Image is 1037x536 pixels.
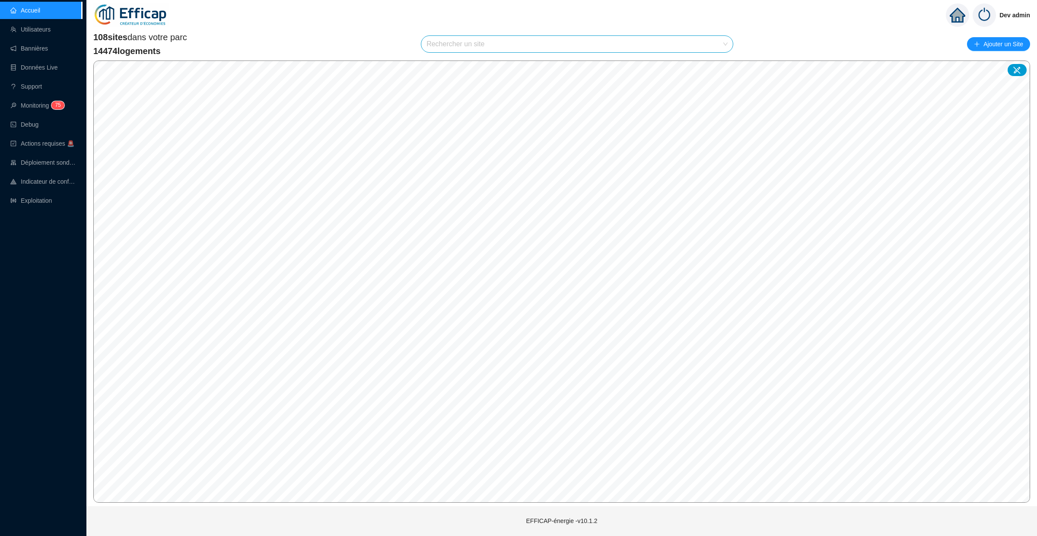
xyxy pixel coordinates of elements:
span: plus [974,41,980,47]
a: codeDebug [10,121,38,128]
a: databaseDonnées Live [10,64,58,71]
span: home [950,7,965,23]
span: 14474 logements [93,45,187,57]
span: 7 [55,102,58,108]
a: homeAccueil [10,7,40,14]
a: monitorMonitoring75 [10,102,62,109]
span: dans votre parc [93,31,187,43]
a: notificationBannières [10,45,48,52]
a: clusterDéploiement sondes [10,159,76,166]
a: teamUtilisateurs [10,26,51,33]
a: slidersExploitation [10,197,52,204]
span: Dev admin [999,1,1030,29]
a: heat-mapIndicateur de confort [10,178,76,185]
span: check-square [10,140,16,147]
span: Ajouter un Site [983,38,1023,50]
span: Actions requises 🚨 [21,140,74,147]
button: Ajouter un Site [967,37,1030,51]
a: questionSupport [10,83,42,90]
canvas: Map [94,61,1030,502]
img: power [973,3,996,27]
span: 5 [58,102,61,108]
sup: 75 [51,101,64,109]
span: 108 sites [93,32,127,42]
span: EFFICAP-énergie - v10.1.2 [526,517,598,524]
